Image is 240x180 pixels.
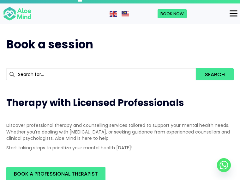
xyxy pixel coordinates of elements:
button: Search [196,68,234,80]
a: Whatsapp [217,158,231,172]
p: Discover professional therapy and counselling services tailored to support your mental health nee... [6,122,234,141]
a: English [110,10,118,17]
span: Therapy with Licensed Professionals [6,96,184,109]
p: Start taking steps to prioritize your mental health [DATE]! [6,145,234,151]
span: Book a session [6,36,93,53]
span: BOOK A PROFESSIONAL THERAPIST [14,170,98,177]
img: ms [122,11,129,17]
span: Book Now [160,11,184,17]
input: Search for... [6,68,196,80]
img: en [110,11,117,17]
a: Malay [122,10,130,17]
img: Aloe mind Logo [3,7,32,21]
button: Menu [227,8,240,19]
a: Book Now [158,9,187,19]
